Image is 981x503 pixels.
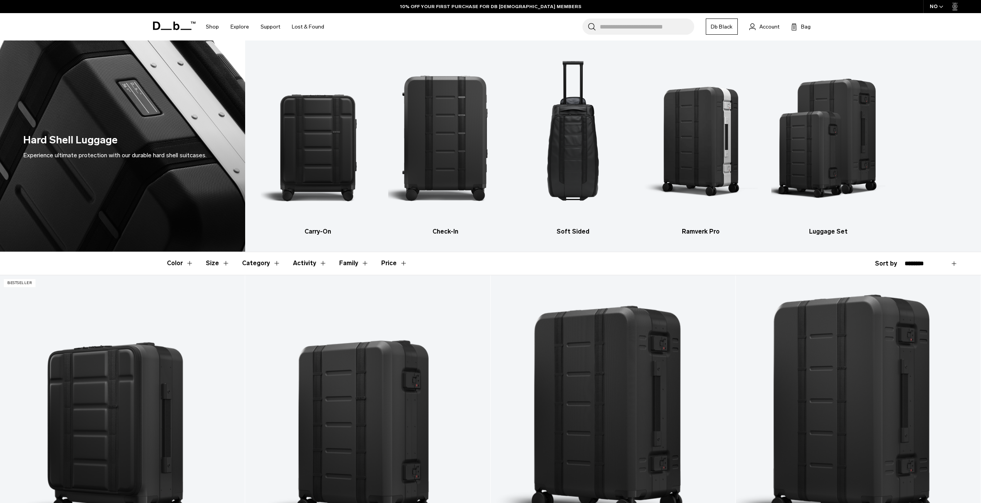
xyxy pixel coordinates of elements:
a: Db Ramverk Pro [644,52,758,236]
button: Toggle Filter [339,252,369,274]
a: Db Check-In [388,52,502,236]
nav: Main Navigation [200,13,330,40]
h3: Ramverk Pro [644,227,758,236]
a: Db Black [706,19,738,35]
span: Experience ultimate protection with our durable hard shell suitcases. [23,151,207,159]
span: Account [759,23,779,31]
p: Bestseller [4,279,35,287]
button: Bag [791,22,811,31]
a: Account [749,22,779,31]
button: Toggle Filter [167,252,194,274]
a: 10% OFF YOUR FIRST PURCHASE FOR DB [DEMOGRAPHIC_DATA] MEMBERS [400,3,581,10]
li: 3 / 5 [516,52,630,236]
a: Shop [206,13,219,40]
a: Lost & Found [292,13,324,40]
a: Support [261,13,280,40]
h1: Hard Shell Luggage [23,132,118,148]
button: Toggle Filter [206,252,230,274]
li: 5 / 5 [771,52,885,236]
button: Toggle Filter [242,252,281,274]
button: Toggle Filter [293,252,327,274]
li: 1 / 5 [261,52,375,236]
img: Db [771,52,885,223]
li: 4 / 5 [644,52,758,236]
h3: Carry-On [261,227,375,236]
a: Explore [231,13,249,40]
a: Db Carry-On [261,52,375,236]
h3: Soft Sided [516,227,630,236]
a: Db Luggage Set [771,52,885,236]
a: Db Soft Sided [516,52,630,236]
img: Db [388,52,502,223]
img: Db [261,52,375,223]
li: 2 / 5 [388,52,502,236]
img: Db [516,52,630,223]
h3: Check-In [388,227,502,236]
img: Db [644,52,758,223]
h3: Luggage Set [771,227,885,236]
button: Toggle Price [381,252,407,274]
span: Bag [801,23,811,31]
